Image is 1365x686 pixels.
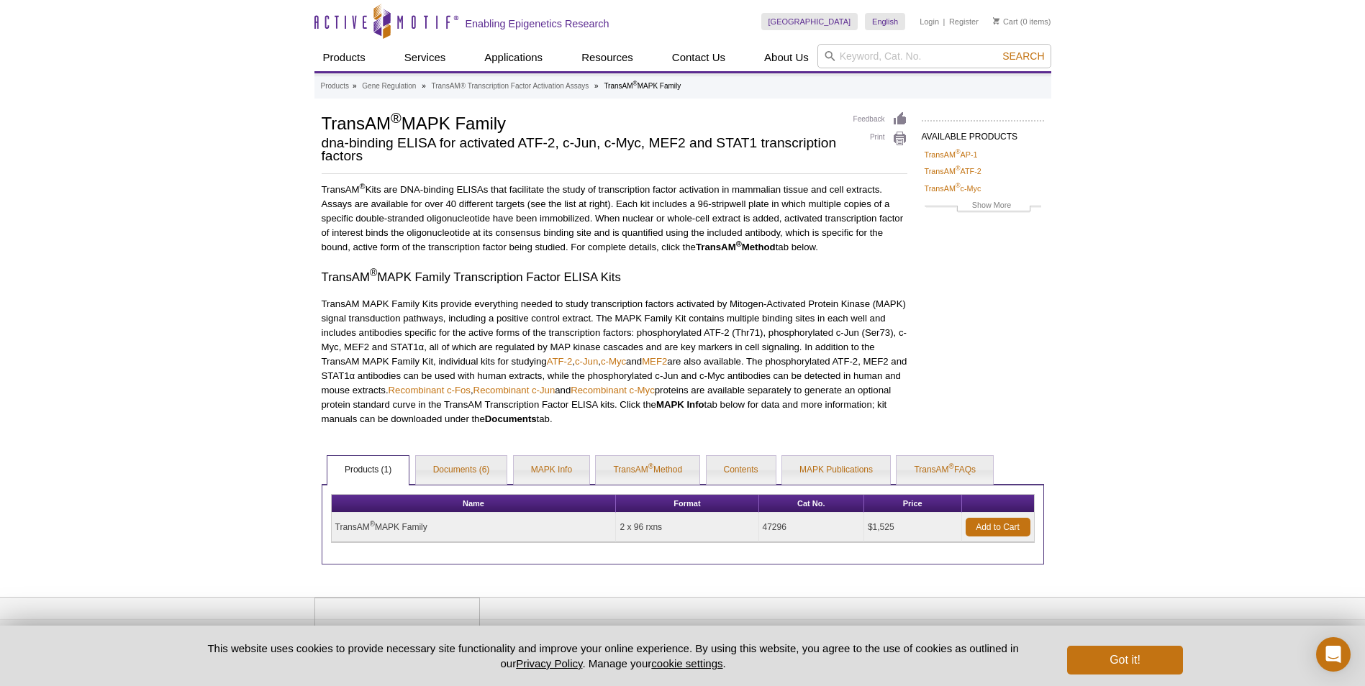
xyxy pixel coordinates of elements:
[322,137,839,163] h2: dna-binding ELISA for activated ATF-2, c-Jun, c-Myc, MEF2 and STAT1 transcription factors
[817,44,1051,68] input: Keyword, Cat. No.
[966,518,1030,536] a: Add to Cart
[416,456,507,485] a: Documents (6)
[604,82,681,90] li: TransAM MAPK Family
[321,80,349,93] a: Products
[656,399,704,410] strong: MAPK Info
[949,17,979,27] a: Register
[322,297,907,426] p: TransAM MAPK Family Kits provide everything needed to study transcription factors activated by Mi...
[925,182,981,195] a: TransAM®c-Myc
[897,456,993,485] a: TransAM®FAQs
[596,456,699,485] a: TransAM®Method
[864,513,962,542] td: $1,525
[616,495,758,513] th: Format
[422,82,426,90] li: »
[322,183,907,255] p: TransAM Kits are DNA-binding ELISAs that facilitate the study of transcription factor activation ...
[389,385,471,395] a: Recombinant c-Fos
[759,513,864,542] td: 47296
[573,44,642,71] a: Resources
[759,495,864,513] th: Cat No.
[547,356,573,367] a: ATF-2
[514,456,589,485] a: MAPK Info
[865,13,905,30] a: English
[956,148,961,155] sup: ®
[993,17,999,24] img: Your Cart
[922,120,1044,146] h2: AVAILABLE PRODUCTS
[633,80,638,87] sup: ®
[663,44,734,71] a: Contact Us
[575,356,598,367] a: c-Jun
[993,17,1018,27] a: Cart
[466,17,609,30] h2: Enabling Epigenetics Research
[993,13,1051,30] li: (0 items)
[925,198,1041,215] a: Show More
[1067,646,1182,674] button: Got it!
[853,111,907,127] a: Feedback
[925,165,981,178] a: TransAM®ATF-2
[183,641,1044,671] p: This website uses cookies to provide necessary site functionality and improve your online experie...
[360,182,366,191] sup: ®
[956,182,961,189] sup: ®
[956,165,961,173] sup: ®
[516,657,582,669] a: Privacy Policy
[782,456,890,485] a: MAPK Publications
[485,413,537,424] strong: Documents
[332,513,617,542] td: TransAM MAPK Family
[322,111,839,133] h1: TransAM MAPK Family
[642,356,667,367] a: MEF2
[322,269,907,286] h3: TransAM MAPK Family Transcription Factor ELISA Kits
[314,598,480,656] img: Active Motif,
[707,456,776,485] a: Contents
[1316,637,1351,672] div: Open Intercom Messenger
[616,513,758,542] td: 2 x 96 rxns
[601,356,626,367] a: c-Myc
[853,131,907,147] a: Print
[998,50,1048,63] button: Search
[314,44,374,71] a: Products
[890,623,998,654] table: Click to Verify - This site chose Symantec SSL for secure e-commerce and confidential communicati...
[920,17,939,27] a: Login
[370,267,377,279] sup: ®
[696,242,776,252] strong: TransAM Method
[761,13,858,30] a: [GEOGRAPHIC_DATA]
[949,462,954,470] sup: ®
[476,44,551,71] a: Applications
[571,385,655,395] a: Recombinant c-Myc
[332,495,617,513] th: Name
[353,82,357,90] li: »
[925,148,978,161] a: TransAM®AP-1
[943,13,945,30] li: |
[362,80,416,93] a: Gene Regulation
[864,495,962,513] th: Price
[370,520,375,528] sup: ®
[432,80,589,93] a: TransAM® Transcription Factor Activation Assays
[736,239,742,248] sup: ®
[396,44,455,71] a: Services
[648,462,653,470] sup: ®
[1002,50,1044,62] span: Search
[594,82,599,90] li: »
[327,456,409,485] a: Products (1)
[473,385,555,395] a: Recombinant c-Jun
[651,657,722,669] button: cookie settings
[391,110,402,126] sup: ®
[756,44,817,71] a: About Us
